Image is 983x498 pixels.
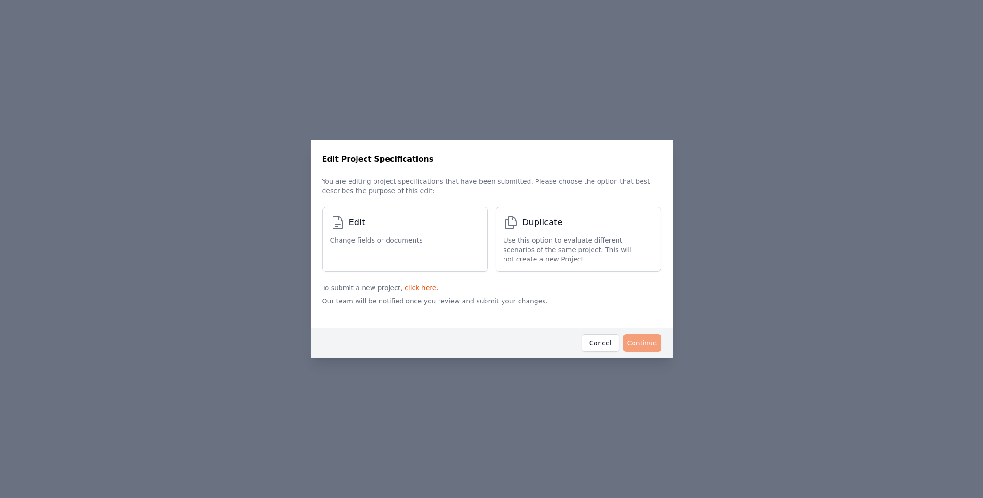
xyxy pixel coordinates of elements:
p: To submit a new project, . [322,279,661,293]
p: You are editing project specifications that have been submitted. Please choose the option that be... [322,169,661,199]
a: click here [405,284,436,292]
span: Use this option to evaluate different scenarios of the same project. This will not create a new P... [504,236,644,264]
span: Edit [349,216,366,229]
button: Cancel [582,334,619,352]
span: Change fields or documents [330,236,423,245]
h3: Edit Project Specifications [322,154,434,165]
button: Continue [623,334,661,352]
p: Our team will be notified once you review and submit your changes. [322,293,661,321]
span: Duplicate [522,216,563,229]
